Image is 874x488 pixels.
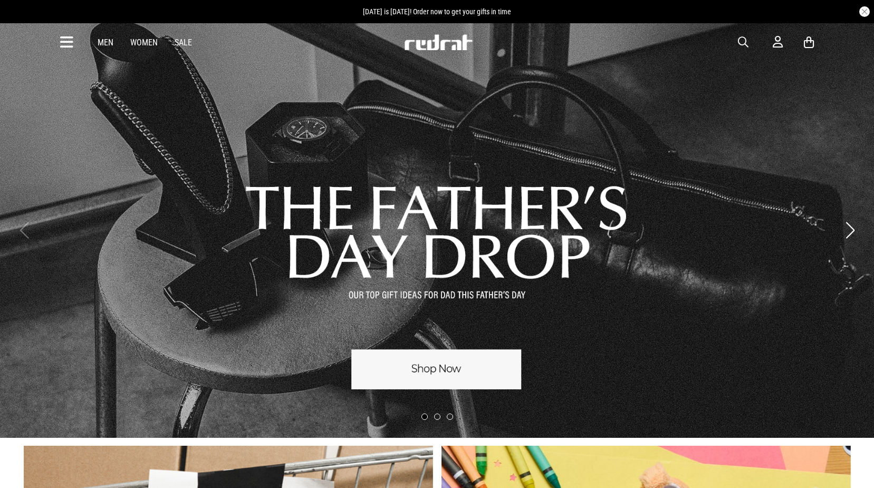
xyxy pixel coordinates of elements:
a: Men [98,37,113,48]
button: Next slide [843,219,857,242]
button: Previous slide [17,219,31,242]
a: Women [130,37,158,48]
a: Sale [175,37,192,48]
span: [DATE] is [DATE]! Order now to get your gifts in time [363,7,511,16]
img: Redrat logo [404,34,473,50]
